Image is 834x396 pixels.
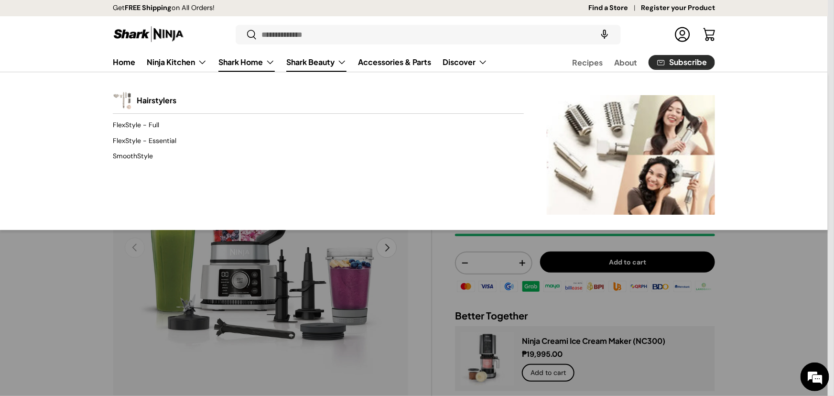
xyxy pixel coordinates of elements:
[50,54,161,66] div: Chat with us now
[55,121,132,217] span: We're online!
[157,5,180,28] div: Minimize live chat window
[358,53,431,71] a: Accessories & Parts
[125,3,172,12] strong: FREE Shipping
[589,24,620,45] speech-search-button: Search by voice
[113,3,215,13] p: Get on All Orders!
[641,3,715,13] a: Register your Product
[113,25,184,44] img: Shark Ninja Philippines
[5,261,182,295] textarea: Type your message and hit 'Enter'
[670,58,707,66] span: Subscribe
[213,53,281,72] summary: Shark Home
[549,53,715,72] nav: Secondary
[113,53,135,71] a: Home
[572,53,603,72] a: Recipes
[614,53,637,72] a: About
[141,53,213,72] summary: Ninja Kitchen
[649,55,715,70] a: Subscribe
[281,53,352,72] summary: Shark Beauty
[588,3,641,13] a: Find a Store
[113,53,487,72] nav: Primary
[437,53,493,72] summary: Discover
